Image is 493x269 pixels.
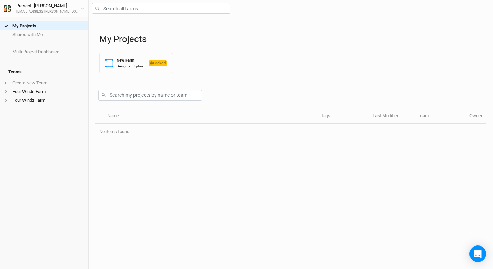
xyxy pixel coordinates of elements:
th: Last Modified [369,109,414,124]
div: New Farm [117,57,143,63]
div: Prescott [PERSON_NAME] [16,2,81,9]
th: Team [414,109,466,124]
input: Search all farms [92,3,230,14]
h1: My Projects [99,34,486,45]
span: Locked [149,60,167,66]
div: Open Intercom Messenger [469,245,486,262]
button: Prescott [PERSON_NAME][EMAIL_ADDRESS][PERSON_NAME][DOMAIN_NAME] [3,2,85,15]
h4: Teams [4,65,84,79]
span: + [4,80,7,86]
button: New FarmDesign and planLocked [99,53,173,73]
th: Tags [317,109,369,124]
input: Search my projects by name or team [98,90,202,101]
th: Name [103,109,317,124]
div: [EMAIL_ADDRESS][PERSON_NAME][DOMAIN_NAME] [16,9,81,15]
th: Owner [466,109,486,124]
div: Design and plan [117,64,143,69]
td: No items found [95,124,486,140]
